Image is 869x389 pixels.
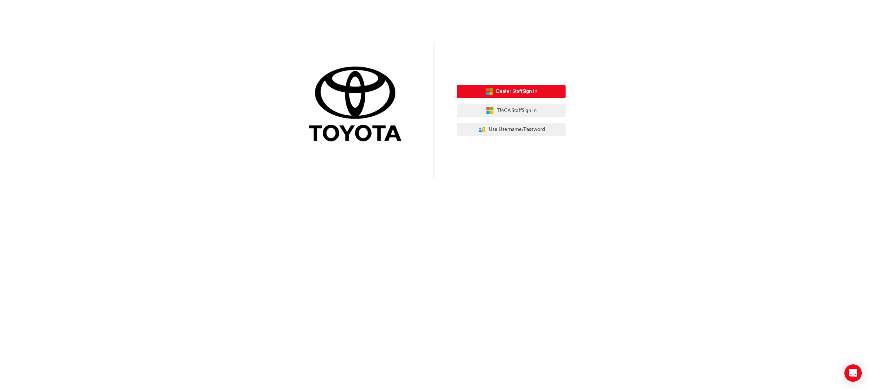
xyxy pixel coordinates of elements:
[457,104,566,117] button: TMCA StaffSign In
[489,125,545,134] span: Use Username/Password
[496,87,537,96] span: Dealer Staff Sign In
[303,65,412,145] img: Trak
[457,85,566,99] button: Dealer StaffSign In
[844,364,862,382] div: Open Intercom Messenger
[457,123,566,137] button: Use Username/Password
[497,107,537,115] span: TMCA Staff Sign In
